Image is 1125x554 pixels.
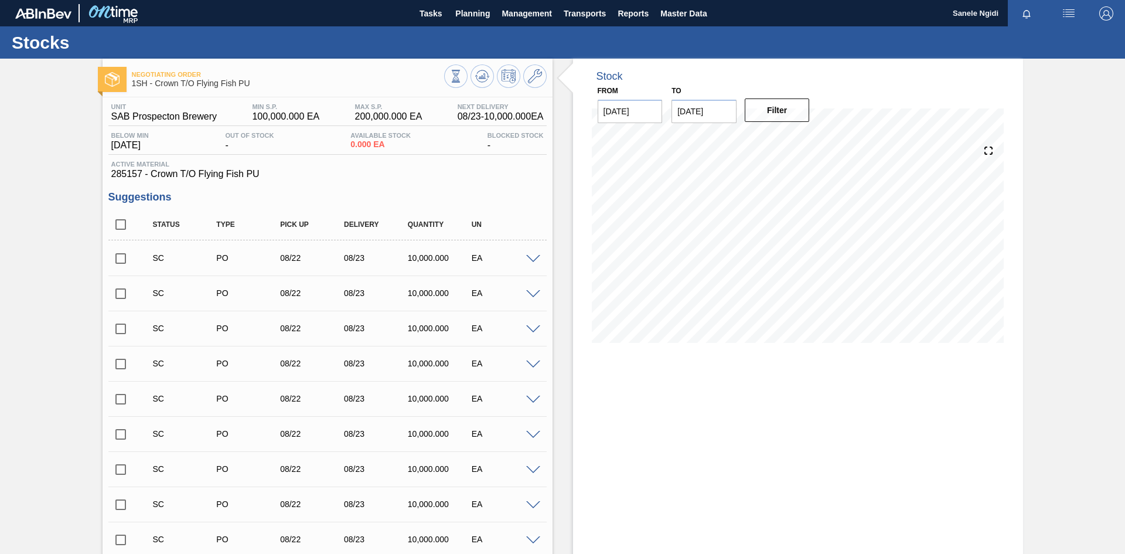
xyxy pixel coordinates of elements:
span: Tasks [418,6,444,21]
div: 08/23/2025 [341,359,412,368]
span: 0.000 EA [350,140,411,149]
span: 200,000.000 EA [355,111,422,122]
div: Suggestion Created [150,359,221,368]
div: EA [469,253,540,263]
span: Blocked Stock [487,132,544,139]
div: Purchase order [213,535,284,544]
span: 08/23 - 10,000.000 EA [458,111,544,122]
div: 10,000.000 [405,394,476,403]
div: 10,000.000 [405,359,476,368]
div: 08/23/2025 [341,464,412,474]
span: Below Min [111,132,149,139]
div: Suggestion Created [150,324,221,333]
h3: Suggestions [108,191,547,203]
label: to [671,87,681,95]
div: 08/23/2025 [341,394,412,403]
div: 10,000.000 [405,429,476,439]
div: - [223,132,277,151]
div: 10,000.000 [405,535,476,544]
div: Type [213,220,284,229]
button: Filter [745,98,810,122]
span: Transports [564,6,606,21]
img: userActions [1062,6,1076,21]
div: Status [150,220,221,229]
img: Logout [1099,6,1113,21]
img: Ícone [105,72,120,87]
div: 10,000.000 [405,324,476,333]
div: Purchase order [213,324,284,333]
span: Reports [618,6,649,21]
span: Unit [111,103,217,110]
div: Stock [596,70,623,83]
div: Suggestion Created [150,499,221,509]
div: EA [469,394,540,403]
div: 08/23/2025 [341,324,412,333]
div: Purchase order [213,464,284,474]
div: EA [469,429,540,439]
span: Out Of Stock [226,132,274,139]
div: 08/22/2025 [277,253,348,263]
span: MAX S.P. [355,103,422,110]
div: EA [469,535,540,544]
div: 08/23/2025 [341,535,412,544]
div: 10,000.000 [405,464,476,474]
label: From [598,87,618,95]
div: 08/22/2025 [277,359,348,368]
div: 08/23/2025 [341,253,412,263]
span: Next Delivery [458,103,544,110]
span: Available Stock [350,132,411,139]
div: UN [469,220,540,229]
span: MIN S.P. [252,103,319,110]
div: EA [469,499,540,509]
div: - [485,132,547,151]
span: 285157 - Crown T/O Flying Fish PU [111,169,544,179]
button: Stocks Overview [444,64,468,88]
div: 08/23/2025 [341,429,412,439]
div: Suggestion Created [150,288,221,298]
div: EA [469,359,540,368]
div: EA [469,324,540,333]
div: 08/22/2025 [277,499,348,509]
div: 10,000.000 [405,499,476,509]
button: Go to Master Data / General [523,64,547,88]
span: SAB Prospecton Brewery [111,111,217,122]
div: Suggestion Created [150,464,221,474]
div: Purchase order [213,288,284,298]
span: [DATE] [111,140,149,151]
div: Purchase order [213,499,284,509]
div: Suggestion Created [150,429,221,439]
div: Delivery [341,220,412,229]
div: 08/23/2025 [341,288,412,298]
div: Purchase order [213,394,284,403]
span: Planning [455,6,490,21]
span: Management [502,6,552,21]
div: 08/22/2025 [277,324,348,333]
div: 08/22/2025 [277,288,348,298]
div: EA [469,288,540,298]
img: TNhmsLtSVTkK8tSr43FrP2fwEKptu5GPRR3wAAAABJRU5ErkJggg== [15,8,71,19]
button: Update Chart [471,64,494,88]
span: Negotiating Order [132,71,444,78]
div: 08/22/2025 [277,464,348,474]
div: 08/22/2025 [277,394,348,403]
span: 100,000.000 EA [252,111,319,122]
span: Active Material [111,161,544,168]
button: Schedule Inventory [497,64,520,88]
button: Notifications [1008,5,1045,22]
input: mm/dd/yyyy [671,100,737,123]
div: 08/23/2025 [341,499,412,509]
div: 08/22/2025 [277,429,348,439]
div: Purchase order [213,429,284,439]
div: Pick up [277,220,348,229]
div: 10,000.000 [405,288,476,298]
div: Purchase order [213,253,284,263]
div: 10,000.000 [405,253,476,263]
div: EA [469,464,540,474]
div: Quantity [405,220,476,229]
div: Purchase order [213,359,284,368]
span: 1SH - Crown T/O Flying Fish PU [132,79,444,88]
div: Suggestion Created [150,253,221,263]
span: Master Data [660,6,707,21]
h1: Stocks [12,36,220,49]
div: Suggestion Created [150,394,221,403]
